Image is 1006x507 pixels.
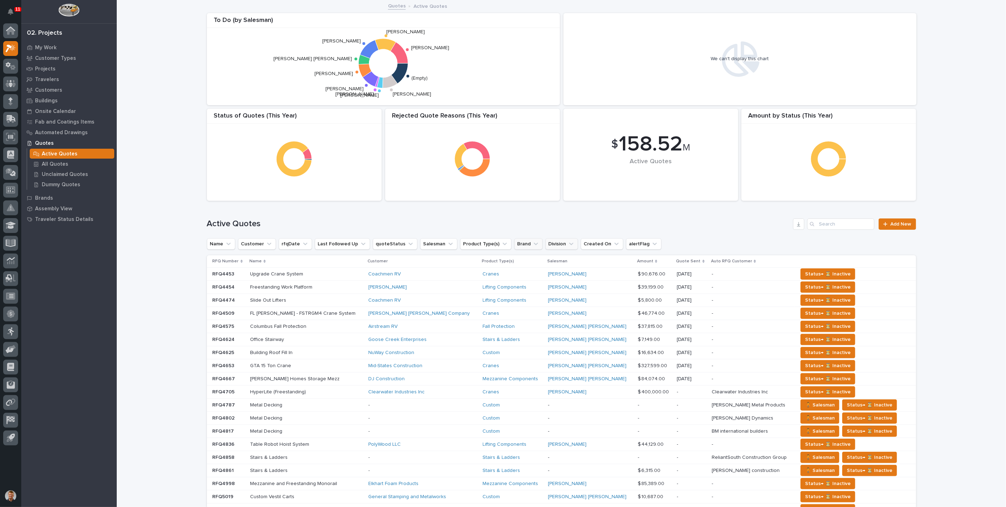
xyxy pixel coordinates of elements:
[619,134,683,155] span: 158.52
[800,465,839,476] button: 🧍 Salesman
[712,361,715,369] p: -
[800,321,855,332] button: Status→ ⏳ Inactive
[638,270,667,277] p: $ 90,676.00
[483,455,520,461] a: Stairs & Ladders
[213,466,236,474] p: RFQ4861
[842,399,897,411] button: Status→ ⏳ Inactive
[250,388,307,395] p: HyperLite (Freestanding)
[250,479,339,487] p: Mezzanine and Freestanding Monorail
[805,440,851,449] span: Status→ ⏳ Inactive
[42,171,88,178] p: Unclaimed Quotes
[207,425,916,438] tr: RFQ4817RFQ4817 Metal DeckingMetal Decking -Custom --- -BM international buildersBM international ...
[35,206,72,212] p: Assembly View
[879,218,916,230] a: Add New
[483,442,527,448] a: Lifting Components
[677,389,706,395] p: -
[250,283,314,290] p: Freestanding Work Platform
[250,296,288,303] p: Slide Out Lifters
[21,138,117,148] a: Quotes
[207,307,916,320] tr: RFQ4509RFQ4509 FL [PERSON_NAME] - FSTRGM4 Crane SystemFL [PERSON_NAME] - FSTRGM4 Crane System [PE...
[420,238,457,250] button: Salesman
[340,93,379,98] text: [PERSON_NAME]
[545,238,578,250] button: Division
[805,348,851,357] span: Status→ ⏳ Inactive
[581,238,623,250] button: Created On
[213,401,237,408] p: RFQ4787
[21,127,117,138] a: Automated Drawings
[21,193,117,203] a: Brands
[800,308,855,319] button: Status→ ⏳ Inactive
[847,427,892,435] span: Status→ ⏳ Inactive
[805,322,851,331] span: Status→ ⏳ Inactive
[842,412,897,424] button: Status→ ⏳ Inactive
[842,465,897,476] button: Status→ ⏳ Inactive
[677,481,706,487] p: -
[250,361,293,369] p: GTA 15 Ton Crane
[35,87,62,93] p: Customers
[847,466,892,475] span: Status→ ⏳ Inactive
[637,257,653,265] p: Amount
[548,402,632,408] p: -
[35,140,54,147] p: Quotes
[335,92,374,97] text: [PERSON_NAME]
[250,270,305,277] p: Upgrade Crane System
[369,324,398,330] a: Airstream RV
[213,375,237,382] p: RFQ4667
[548,468,632,474] p: -
[677,337,706,343] p: [DATE]
[638,361,669,369] p: $ 327,599.00
[35,76,59,83] p: Travelers
[805,309,851,318] span: Status→ ⏳ Inactive
[213,440,236,448] p: RFQ4836
[369,284,407,290] a: [PERSON_NAME]
[207,320,916,333] tr: RFQ4575RFQ4575 Columbus Fall ProtectionColumbus Fall Protection Airstream RV Fall Protection [PER...
[805,427,835,435] span: 🧍 Salesman
[213,361,236,369] p: RFQ4653
[21,85,117,95] a: Customers
[373,238,417,250] button: quoteStatus
[677,468,706,474] p: -
[27,169,117,179] a: Unclaimed Quotes
[207,17,560,28] div: To Do (by Salesman)
[213,335,236,343] p: RFQ4624
[213,414,236,421] p: RFQ4802
[712,479,715,487] p: -
[369,428,477,434] p: -
[388,1,406,10] a: Quotes
[548,271,586,277] a: [PERSON_NAME]
[805,335,851,344] span: Status→ ⏳ Inactive
[35,45,57,51] p: My Work
[393,92,431,97] text: [PERSON_NAME]
[626,238,661,250] button: alertFlag
[250,375,341,382] p: [PERSON_NAME] Homes Storage Mezz
[207,477,916,490] tr: RFQ4998RFQ4998 Mezzanine and Freestanding MonorailMezzanine and Freestanding Monorail Elkhart Foa...
[35,55,76,62] p: Customer Types
[207,238,235,250] button: Name
[805,375,851,383] span: Status→ ⏳ Inactive
[42,151,77,157] p: Active Quotes
[369,442,401,448] a: PolyWood LLC
[213,257,239,265] p: RFQ Number
[213,388,236,395] p: RFQ4705
[250,322,308,330] p: Columbus Fall Protection
[800,347,855,358] button: Status→ ⏳ Inactive
[677,402,706,408] p: -
[611,138,618,151] span: $
[638,283,665,290] p: $ 39,199.00
[207,112,382,124] div: Status of Quotes (This Year)
[712,348,715,356] p: -
[712,388,769,395] p: Clearwater Industries Inc
[213,283,236,290] p: RFQ4454
[386,30,425,35] text: [PERSON_NAME]
[547,257,567,265] p: Salesman
[250,492,296,500] p: Custom Vestil Carts
[842,426,897,437] button: Status→ ⏳ Inactive
[314,72,353,76] text: [PERSON_NAME]
[250,401,284,408] p: Metal Decking
[250,335,285,343] p: Office Stairway
[638,388,670,395] p: $ 400,000.00
[800,439,855,450] button: Status→ ⏳ Inactive
[213,322,236,330] p: RFQ4575
[712,427,769,434] p: BM international builders
[712,414,775,421] p: [PERSON_NAME] Dynamics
